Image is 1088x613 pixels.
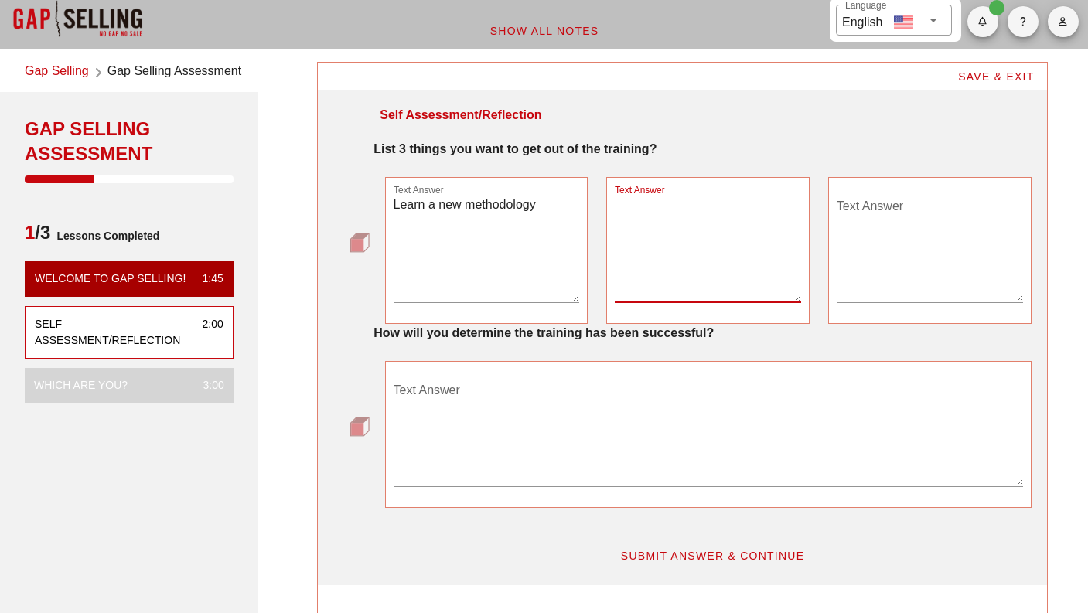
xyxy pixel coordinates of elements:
strong: How will you determine the training has been successful? [373,326,714,339]
div: 1:45 [190,271,223,287]
span: 1 [25,222,35,243]
label: Text Answer [394,185,444,196]
button: SUBMIT ANSWER & CONTINUE [608,542,817,570]
div: 3:00 [191,377,224,393]
div: WHICH ARE YOU? [34,377,128,393]
label: Text Answer [615,185,665,196]
span: SUBMIT ANSWER & CONTINUE [620,550,805,562]
div: Gap Selling Assessment [25,117,234,166]
div: 2:00 [190,316,223,349]
strong: List 3 things you want to get out of the training? [373,142,657,155]
span: Lessons Completed [50,220,159,251]
div: LanguageEnglish [836,5,952,36]
span: SAVE & EXIT [957,70,1035,83]
span: Show All Notes [489,25,599,37]
div: Self Assessment/Reflection [380,106,541,124]
div: Welcome To Gap Selling! [35,271,186,287]
div: English [842,9,882,32]
button: SAVE & EXIT [945,63,1047,90]
img: question-bullet.png [350,417,370,437]
div: Self Assessment/Reflection [35,316,190,349]
a: Gap Selling [25,62,89,83]
span: /3 [25,220,50,251]
span: Gap Selling Assessment [107,62,241,83]
img: question-bullet.png [350,233,370,253]
button: Show All Notes [477,17,612,45]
